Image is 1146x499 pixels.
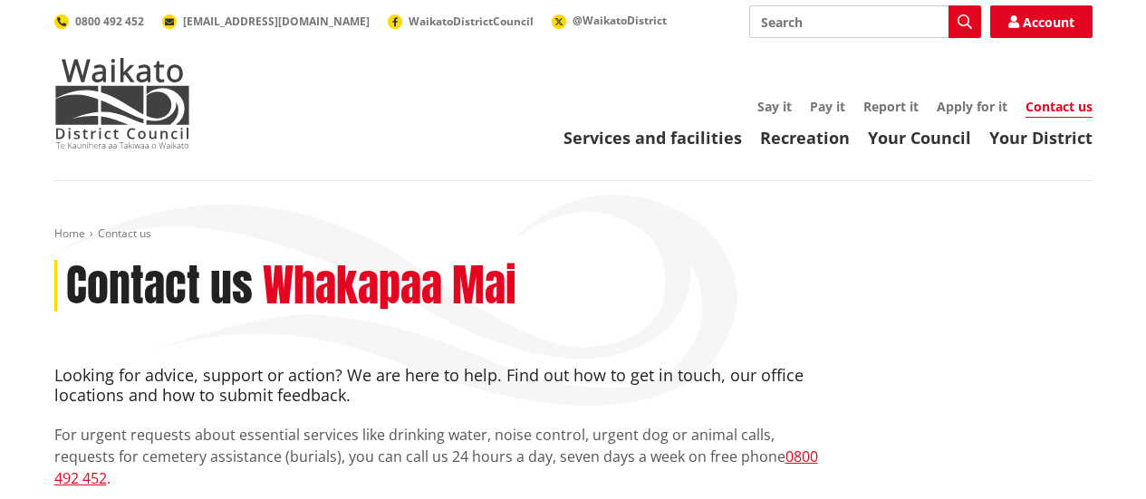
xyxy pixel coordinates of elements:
[54,226,1093,242] nav: breadcrumb
[54,58,190,149] img: Waikato District Council - Te Kaunihera aa Takiwaa o Waikato
[868,127,971,149] a: Your Council
[98,226,151,241] span: Contact us
[989,127,1093,149] a: Your District
[54,366,826,405] h4: Looking for advice, support or action? We are here to help. Find out how to get in touch, our off...
[563,127,742,149] a: Services and facilities
[54,14,144,29] a: 0800 492 452
[757,98,792,115] a: Say it
[1026,98,1093,118] a: Contact us
[552,13,667,28] a: @WaikatoDistrict
[54,226,85,241] a: Home
[54,446,818,488] a: 0800 492 452
[573,13,667,28] span: @WaikatoDistrict
[760,127,850,149] a: Recreation
[388,14,534,29] a: WaikatoDistrictCouncil
[863,98,919,115] a: Report it
[66,260,253,312] h1: Contact us
[183,14,370,29] span: [EMAIL_ADDRESS][DOMAIN_NAME]
[162,14,370,29] a: [EMAIL_ADDRESS][DOMAIN_NAME]
[749,5,981,38] input: Search input
[810,98,845,115] a: Pay it
[54,424,826,489] p: For urgent requests about essential services like drinking water, noise control, urgent dog or an...
[990,5,1093,38] a: Account
[937,98,1007,115] a: Apply for it
[75,14,144,29] span: 0800 492 452
[263,260,516,312] h2: Whakapaa Mai
[409,14,534,29] span: WaikatoDistrictCouncil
